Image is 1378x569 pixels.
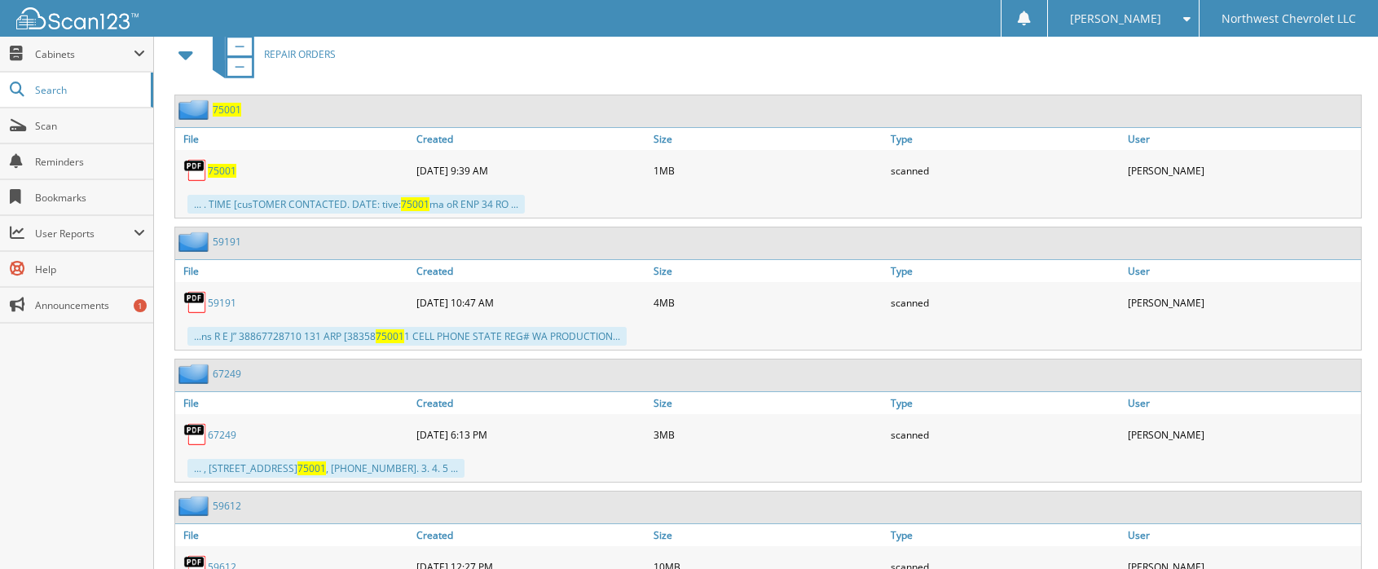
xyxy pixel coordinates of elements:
div: [PERSON_NAME] [1124,154,1361,187]
img: folder2.png [178,99,213,120]
span: 75001 [401,197,429,211]
div: 1MB [649,154,887,187]
a: File [175,128,412,150]
a: User [1124,392,1361,414]
a: 67249 [213,367,241,381]
a: Created [412,128,649,150]
a: REPAIR ORDERS [203,22,336,86]
div: ...ns R E J” 38867728710 131 ARP [38358 1 CELL PHONE STATE REG# WA PRODUCTION... [187,327,627,346]
a: Size [649,128,887,150]
img: scan123-logo-white.svg [16,7,139,29]
iframe: Chat Widget [1297,491,1378,569]
a: Created [412,260,649,282]
div: [DATE] 9:39 AM [412,154,649,187]
a: File [175,524,412,546]
a: 75001 [213,103,241,117]
div: [DATE] 6:13 PM [412,418,649,451]
div: scanned [887,418,1124,451]
a: User [1124,128,1361,150]
a: Created [412,524,649,546]
span: [PERSON_NAME] [1070,14,1161,24]
span: Help [35,262,145,276]
span: REPAIR ORDERS [264,47,336,61]
a: Size [649,260,887,282]
span: Northwest Chevrolet LLC [1222,14,1356,24]
img: PDF.png [183,290,208,315]
span: Cabinets [35,47,134,61]
span: Announcements [35,298,145,312]
a: User [1124,524,1361,546]
img: PDF.png [183,422,208,447]
a: Type [887,524,1124,546]
img: folder2.png [178,232,213,252]
span: 75001 [376,329,404,343]
div: 4MB [649,286,887,319]
span: Reminders [35,155,145,169]
a: Type [887,392,1124,414]
span: Scan [35,119,145,133]
a: File [175,392,412,414]
div: ... . TIME [cusTOMER CONTACTED. DATE: tive: ma oR ENP 34 RO ... [187,195,525,214]
div: [DATE] 10:47 AM [412,286,649,319]
div: 3MB [649,418,887,451]
a: Type [887,260,1124,282]
div: scanned [887,286,1124,319]
a: User [1124,260,1361,282]
span: Search [35,83,143,97]
div: ... , [STREET_ADDRESS] , [PHONE_NUMBER]. 3. 4. 5 ... [187,459,464,478]
a: 67249 [208,428,236,442]
span: 75001 [297,461,326,475]
a: Created [412,392,649,414]
a: Type [887,128,1124,150]
a: 59191 [208,296,236,310]
div: scanned [887,154,1124,187]
a: File [175,260,412,282]
div: 1 [134,299,147,312]
img: PDF.png [183,158,208,183]
div: [PERSON_NAME] [1124,286,1361,319]
span: Bookmarks [35,191,145,205]
img: folder2.png [178,496,213,516]
img: folder2.png [178,364,213,384]
a: 59191 [213,235,241,249]
a: Size [649,392,887,414]
div: [PERSON_NAME] [1124,418,1361,451]
span: User Reports [35,227,134,240]
a: 59612 [213,499,241,513]
a: 75001 [208,164,236,178]
a: Size [649,524,887,546]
